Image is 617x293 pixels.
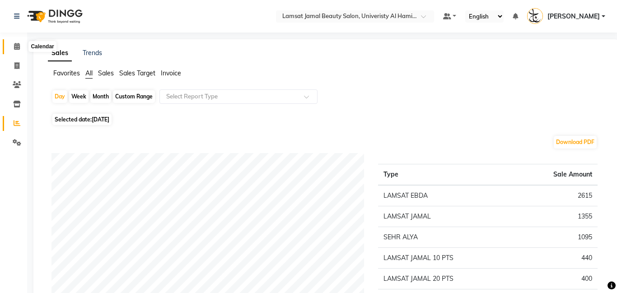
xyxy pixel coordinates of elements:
[52,90,67,103] div: Day
[530,164,598,186] th: Sale Amount
[23,4,85,29] img: logo
[378,248,530,269] td: LAMSAT JAMAL 10 PTS
[113,90,155,103] div: Custom Range
[90,90,111,103] div: Month
[161,69,181,77] span: Invoice
[98,69,114,77] span: Sales
[554,136,597,149] button: Download PDF
[28,41,56,52] div: Calendar
[378,269,530,289] td: LAMSAT JAMAL 20 PTS
[85,69,93,77] span: All
[530,206,598,227] td: 1355
[52,114,112,125] span: Selected date:
[378,206,530,227] td: LAMSAT JAMAL
[92,116,109,123] span: [DATE]
[378,227,530,248] td: SEHR ALYA
[119,69,155,77] span: Sales Target
[53,69,80,77] span: Favorites
[530,248,598,269] td: 440
[530,269,598,289] td: 400
[378,164,530,186] th: Type
[530,185,598,206] td: 2615
[69,90,89,103] div: Week
[530,227,598,248] td: 1095
[83,49,102,57] a: Trends
[547,12,600,21] span: [PERSON_NAME]
[378,185,530,206] td: LAMSAT EBDA
[527,8,543,24] img: Lamsat Jamal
